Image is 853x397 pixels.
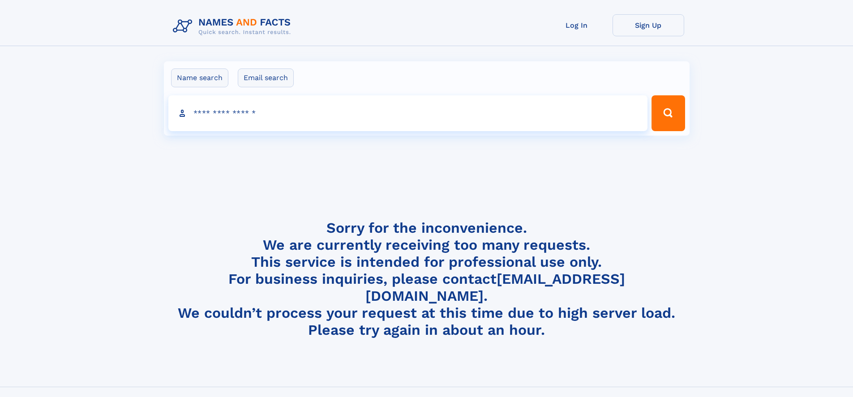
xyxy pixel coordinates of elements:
[171,68,228,87] label: Name search
[238,68,294,87] label: Email search
[613,14,684,36] a: Sign Up
[652,95,685,131] button: Search Button
[365,270,625,304] a: [EMAIL_ADDRESS][DOMAIN_NAME]
[169,14,298,38] img: Logo Names and Facts
[168,95,648,131] input: search input
[541,14,613,36] a: Log In
[169,219,684,339] h4: Sorry for the inconvenience. We are currently receiving too many requests. This service is intend...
